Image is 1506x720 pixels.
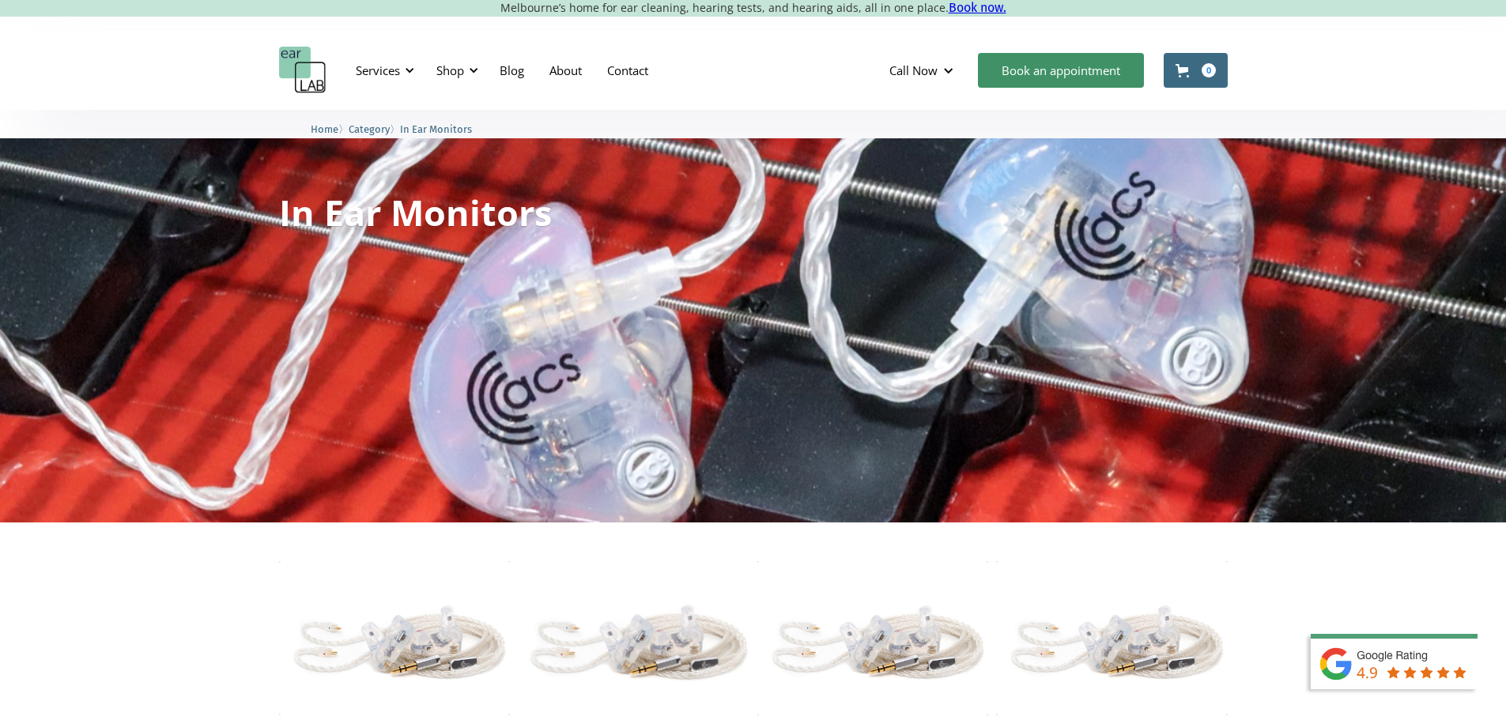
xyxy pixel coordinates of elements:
[436,62,464,78] div: Shop
[279,194,552,230] h1: In Ear Monitors
[515,560,752,717] img: Evolve Ambient Triple Driver – In Ear Monitor
[537,47,594,93] a: About
[427,47,483,94] div: Shop
[349,121,400,138] li: 〉
[757,561,989,715] img: Engage Ambient Dual Driver – In Ear Monitor
[1202,63,1216,77] div: 0
[311,121,349,138] li: 〉
[311,121,338,136] a: Home
[356,62,400,78] div: Services
[349,123,390,135] span: Category
[400,123,472,135] span: In Ear Monitors
[996,561,1228,715] img: Evoke2 Ambient Two Driver – In Ear Monitor
[346,47,419,94] div: Services
[594,47,661,93] a: Contact
[1164,53,1228,88] a: Open cart
[889,62,938,78] div: Call Now
[349,121,390,136] a: Category
[311,123,338,135] span: Home
[487,47,537,93] a: Blog
[279,47,326,94] a: home
[978,53,1144,88] a: Book an appointment
[400,121,472,136] a: In Ear Monitors
[877,47,970,94] div: Call Now
[279,561,511,715] img: Emotion Ambient Five Driver – In Ear Monitor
